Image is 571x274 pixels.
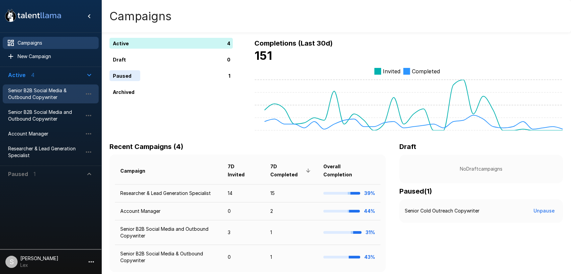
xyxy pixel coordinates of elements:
td: Senior B2B Social Media & Outbound Copywriter [115,245,222,270]
td: 1 [265,245,318,270]
b: Completions (Last 30d) [254,39,333,47]
p: 0 [227,56,230,63]
span: 7D Invited [228,163,259,179]
h4: Campaigns [109,9,172,23]
td: 0 [222,245,265,270]
b: Recent Campaigns (4) [109,143,183,151]
p: Senior Cold Outreach Copywriter [405,207,479,214]
td: 3 [222,220,265,245]
span: Overall Completion [323,163,375,179]
td: 15 [265,184,318,202]
b: Paused ( 1 ) [399,187,432,195]
td: 1 [265,220,318,245]
b: 39% [364,190,375,196]
b: 31% [366,229,375,235]
td: 14 [222,184,265,202]
button: Unpause [531,205,557,217]
span: 7D Completed [270,163,313,179]
p: 4 [227,40,230,47]
td: Senior B2B Social Media and Outbound Copywriter [115,220,222,245]
b: 44% [364,208,375,214]
p: 1 [228,72,230,79]
td: Account Manager [115,202,222,220]
b: Draft [399,143,416,151]
span: Campaign [120,167,154,175]
td: 0 [222,202,265,220]
p: No Draft campaigns [410,166,552,172]
td: Researcher & Lead Generation Specialist [115,184,222,202]
b: 151 [254,49,272,63]
b: 43% [364,254,375,260]
td: 2 [265,202,318,220]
